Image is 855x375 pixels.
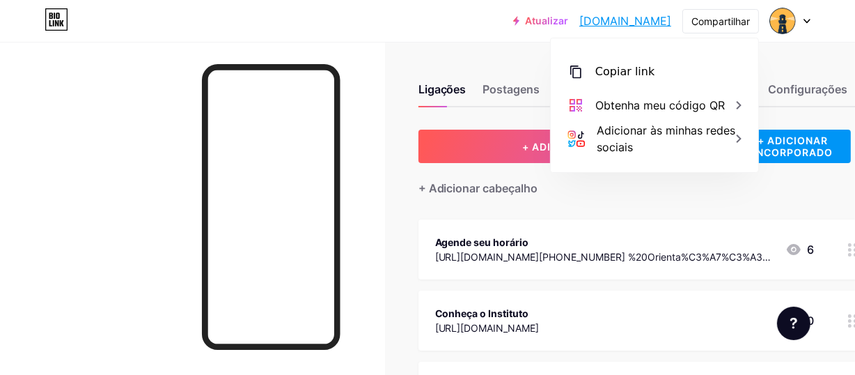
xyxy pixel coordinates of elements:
[808,243,815,257] font: 6
[523,141,620,153] font: + ADICIONAR LINK
[483,82,540,96] font: Postagens
[769,8,796,34] img: descomplicaescolhas
[595,65,654,78] font: Copiar link
[435,322,540,334] font: [URL][DOMAIN_NAME]
[418,181,538,195] font: + Adicionar cabeçalho
[595,98,725,112] font: Obtenha meu código QR
[579,14,671,28] font: [DOMAIN_NAME]
[435,307,529,319] font: Conheça o Instituto
[525,15,568,26] font: Atualizar
[808,314,815,328] font: 0
[579,13,671,29] a: [DOMAIN_NAME]
[597,123,735,154] font: Adicionar às minhas redes sociais
[418,130,725,163] button: + ADICIONAR LINK
[691,15,750,27] font: Compartilhar
[753,135,833,158] font: + ADICIONAR INCORPORADO
[435,236,529,248] font: Agende seu horário
[769,82,848,96] font: Configurações
[435,251,771,321] font: [URL][DOMAIN_NAME][PHONE_NUMBER] %20Orienta%C3%A7%C3%A3o%20profissional%0A%E2%9C%85%20Acompanhame...
[418,82,466,96] font: Ligações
